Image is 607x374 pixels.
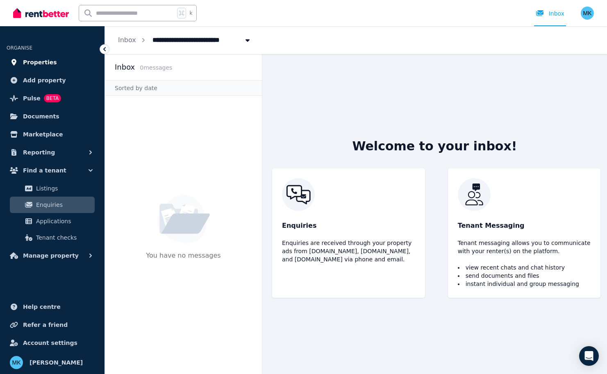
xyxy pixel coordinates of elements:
span: ORGANISE [7,45,32,51]
p: Tenant messaging allows you to communicate with your renter(s) on the platform. [458,239,591,255]
a: Properties [7,54,98,70]
img: RentBetter [13,7,69,19]
h2: Inbox [115,61,135,73]
a: Tenant checks [10,229,95,246]
span: k [189,10,192,16]
img: Manpreet Kaler [581,7,594,20]
span: Enquiries [36,200,91,210]
a: Documents [7,108,98,125]
span: Manage property [23,251,79,261]
a: Help centre [7,299,98,315]
a: Add property [7,72,98,88]
a: Enquiries [10,197,95,213]
span: [PERSON_NAME] [30,358,83,367]
a: Applications [10,213,95,229]
p: You have no messages [146,251,221,275]
li: instant individual and group messaging [458,280,591,288]
img: Manpreet Kaler [10,356,23,369]
nav: Breadcrumb [105,26,265,54]
img: RentBetter Inbox [282,178,415,211]
span: Listings [36,184,91,193]
div: Sorted by date [105,80,262,96]
span: Documents [23,111,59,121]
a: Refer a friend [7,317,98,333]
p: Enquiries [282,221,415,231]
button: Find a tenant [7,162,98,179]
span: Add property [23,75,66,85]
a: Inbox [118,36,136,44]
a: PulseBETA [7,90,98,107]
span: Pulse [23,93,41,103]
a: Account settings [7,335,98,351]
div: Inbox [536,9,564,18]
a: Marketplace [7,126,98,143]
span: Help centre [23,302,61,312]
button: Manage property [7,247,98,264]
span: Find a tenant [23,165,66,175]
span: Refer a friend [23,320,68,330]
img: No Message Available [157,195,210,243]
button: Reporting [7,144,98,161]
div: Open Intercom Messenger [579,346,599,366]
span: Tenant checks [36,233,91,243]
span: Properties [23,57,57,67]
li: send documents and files [458,272,591,280]
p: Enquiries are received through your property ads from [DOMAIN_NAME], [DOMAIN_NAME], and [DOMAIN_N... [282,239,415,263]
span: Account settings [23,338,77,348]
li: view recent chats and chat history [458,263,591,272]
img: RentBetter Inbox [458,178,591,211]
a: Listings [10,180,95,197]
span: Applications [36,216,91,226]
h2: Welcome to your inbox! [352,139,517,154]
span: Marketplace [23,129,63,139]
span: Tenant Messaging [458,221,525,231]
span: 0 message s [140,64,172,71]
span: BETA [44,94,61,102]
span: Reporting [23,147,55,157]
